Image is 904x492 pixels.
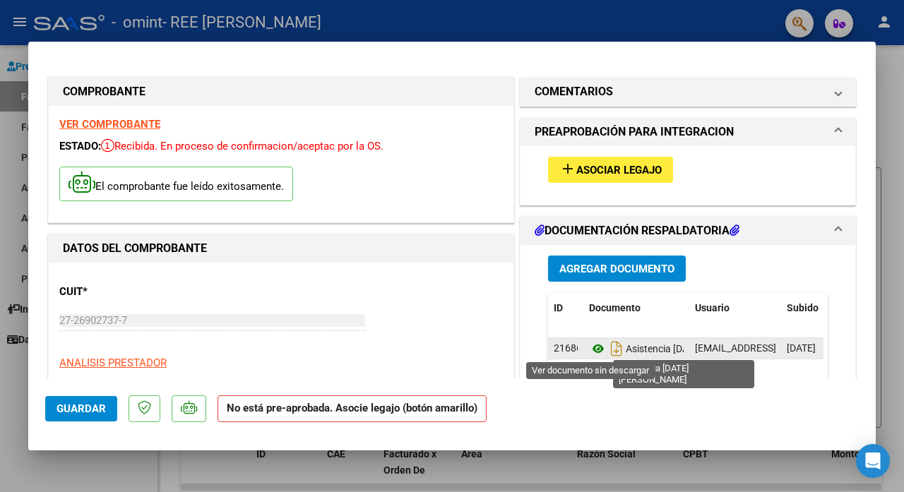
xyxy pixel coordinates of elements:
[59,284,192,300] p: CUIT
[554,342,582,354] span: 21686
[59,140,101,152] span: ESTADO:
[695,302,730,313] span: Usuario
[535,83,613,100] h1: COMENTARIOS
[521,118,855,146] mat-expansion-panel-header: PREAPROBACIÓN PARA INTEGRACION
[589,343,780,354] span: Asistencia [DATE] [PERSON_NAME]
[559,160,576,177] mat-icon: add
[607,337,626,360] i: Descargar documento
[59,118,160,131] a: VER COMPROBANTE
[521,146,855,205] div: PREAPROBACIÓN PARA INTEGRACION
[45,396,117,421] button: Guardar
[218,395,487,423] strong: No está pre-aprobada. Asocie legajo (botón amarillo)
[559,263,674,275] span: Agregar Documento
[787,342,816,354] span: [DATE]
[554,302,563,313] span: ID
[781,293,852,323] datatable-header-cell: Subido
[535,124,734,140] h1: PREAPROBACIÓN PARA INTEGRACION
[535,222,739,239] h1: DOCUMENTACIÓN RESPALDATORIA
[521,78,855,106] mat-expansion-panel-header: COMENTARIOS
[576,164,662,176] span: Asociar Legajo
[56,402,106,415] span: Guardar
[548,293,583,323] datatable-header-cell: ID
[521,217,855,245] mat-expansion-panel-header: DOCUMENTACIÓN RESPALDATORIA
[548,157,673,183] button: Asociar Legajo
[787,302,819,313] span: Subido
[689,293,781,323] datatable-header-cell: Usuario
[63,85,145,98] strong: COMPROBANTE
[548,256,686,282] button: Agregar Documento
[101,140,383,152] span: Recibida. En proceso de confirmacion/aceptac por la OS.
[589,302,641,313] span: Documento
[59,356,167,369] span: ANALISIS PRESTADOR
[59,167,293,201] p: El comprobante fue leído exitosamente.
[63,241,207,255] strong: DATOS DEL COMPROBANTE
[583,293,689,323] datatable-header-cell: Documento
[856,444,890,478] div: Open Intercom Messenger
